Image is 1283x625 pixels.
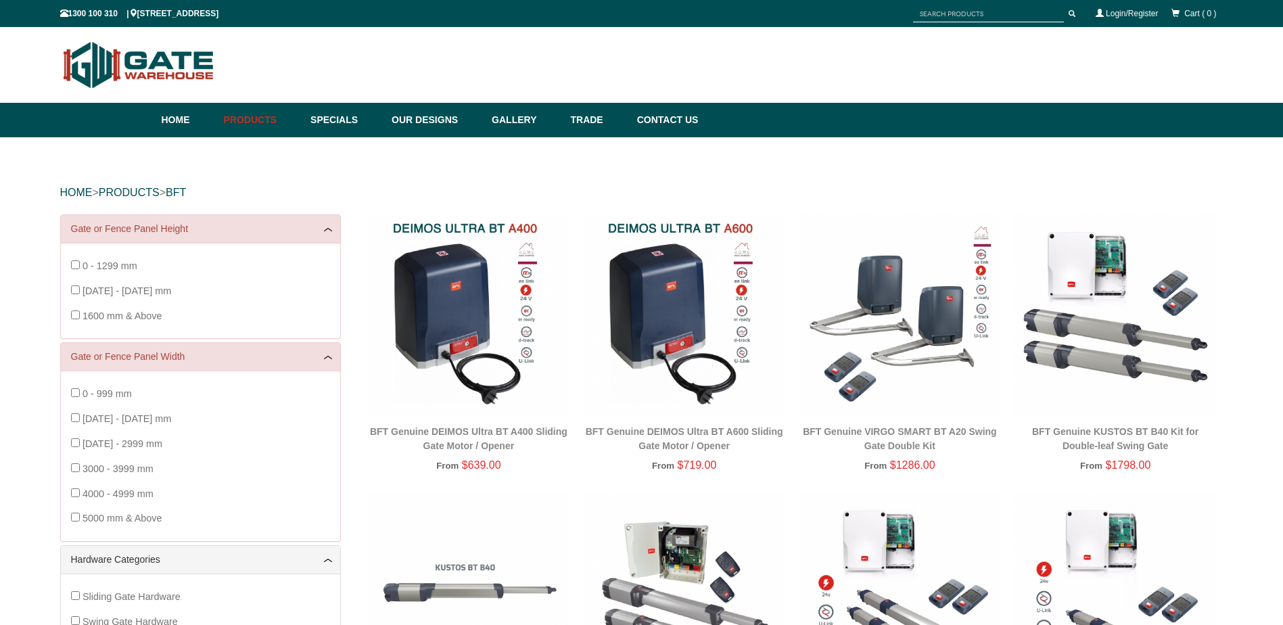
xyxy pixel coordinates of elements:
span: 3000 - 3999 mm [83,463,154,474]
span: $1286.00 [890,459,935,471]
span: 0 - 1299 mm [83,260,137,271]
img: BFT Genuine DEIMOS Ultra BT A600 Sliding Gate Motor / Opener - Gate Warehouse [583,214,785,417]
span: [DATE] - [DATE] mm [83,413,171,424]
span: 5000 mm & Above [83,513,162,524]
span: $719.00 [678,459,717,471]
img: Gate Warehouse [60,34,218,96]
a: Gate or Fence Panel Width [71,350,330,364]
span: Cart ( 0 ) [1184,9,1216,18]
span: 0 - 999 mm [83,388,132,399]
span: From [436,461,459,471]
span: [DATE] - [DATE] mm [83,285,171,296]
span: 1600 mm & Above [83,310,162,321]
a: bft [166,187,186,198]
a: Hardware Categories [71,553,330,567]
span: Sliding Gate Hardware [83,591,181,602]
a: Products [217,103,304,137]
a: PRODUCTS [99,187,160,198]
a: Specials [304,103,385,137]
a: HOME [60,187,93,198]
span: 1300 100 310 | [STREET_ADDRESS] [60,9,219,18]
span: $639.00 [462,459,501,471]
a: BFT Genuine DEIMOS Ultra BT A400 Sliding Gate Motor / Opener [370,426,567,451]
a: Gallery [485,103,563,137]
span: From [1080,461,1102,471]
img: BFT Genuine KUSTOS BT B40 Kit for Double-leaf Swing Gate - Gate Warehouse [1014,214,1217,417]
span: From [864,461,887,471]
span: $1798.00 [1106,459,1151,471]
div: > > [60,171,1223,214]
a: Gate or Fence Panel Height [71,222,330,236]
a: BFT Genuine KUSTOS BT B40 Kit for Double-leaf Swing Gate [1032,426,1198,451]
a: Our Designs [385,103,485,137]
a: Home [162,103,217,137]
a: Trade [563,103,630,137]
img: BFT Genuine VIRGO SMART BT A20 Swing Gate Double Kit - Gate Warehouse [799,214,1001,417]
input: SEARCH PRODUCTS [913,5,1064,22]
a: BFT Genuine VIRGO SMART BT A20 Swing Gate Double Kit [803,426,997,451]
a: Login/Register [1106,9,1158,18]
a: Contact Us [630,103,699,137]
img: BFT Genuine DEIMOS Ultra BT A400 Sliding Gate Motor / Opener - Gate Warehouse [368,214,570,417]
span: From [652,461,674,471]
span: 4000 - 4999 mm [83,488,154,499]
span: [DATE] - 2999 mm [83,438,162,449]
a: BFT Genuine DEIMOS Ultra BT A600 Sliding Gate Motor / Opener [586,426,783,451]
